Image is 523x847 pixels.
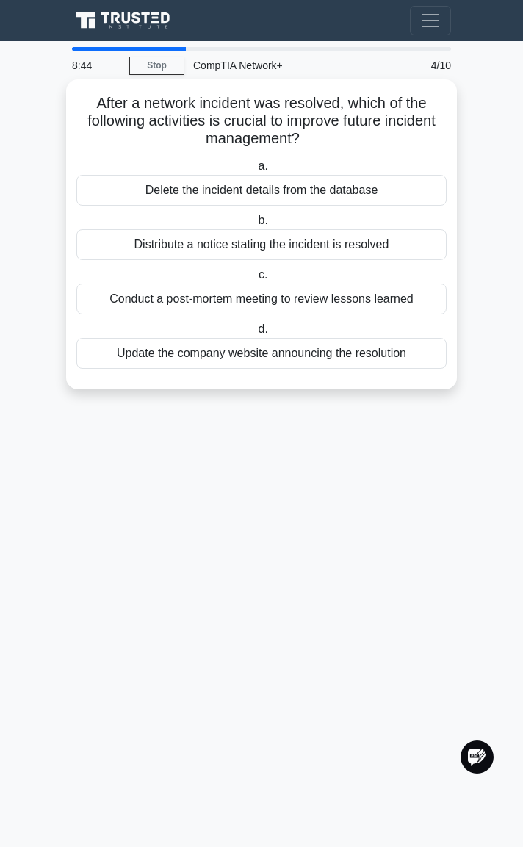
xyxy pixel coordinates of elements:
[76,284,447,314] div: Conduct a post-mortem meeting to review lessons learned
[76,338,447,369] div: Update the company website announcing the resolution
[75,94,448,148] h5: After a network incident was resolved, which of the following activities is crucial to improve fu...
[259,322,268,335] span: d.
[63,51,129,80] div: 8:44
[76,175,447,206] div: Delete the incident details from the database
[259,268,267,281] span: c.
[129,57,184,75] a: Stop
[410,6,451,35] button: Toggle navigation
[259,214,268,226] span: b.
[394,51,460,80] div: 4/10
[259,159,268,172] span: a.
[184,51,394,80] div: CompTIA Network+
[76,229,447,260] div: Distribute a notice stating the incident is resolved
